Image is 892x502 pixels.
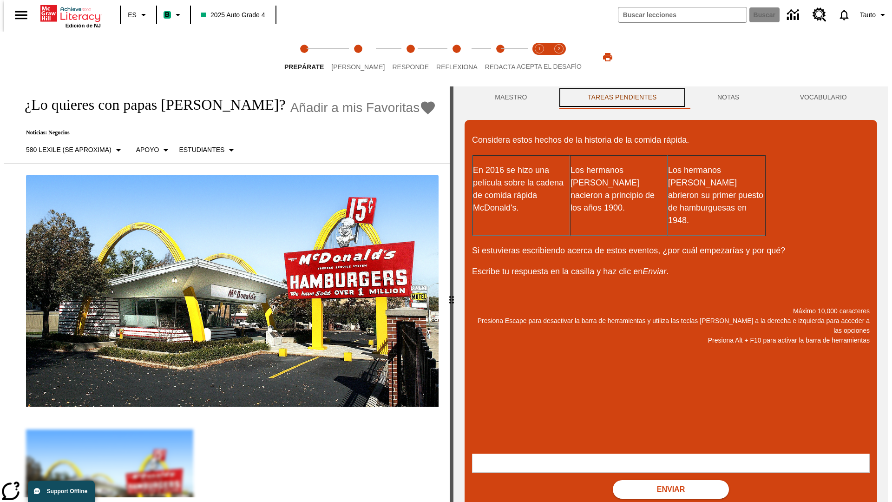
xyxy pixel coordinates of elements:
[465,86,877,109] div: Instructional Panel Tabs
[465,86,557,109] button: Maestro
[4,7,136,16] body: Máximo 10,000 caracteres Presiona Escape para desactivar la barra de herramientas y utiliza las t...
[277,32,331,83] button: Prepárate step 1 of 5
[557,46,560,51] text: 2
[385,32,436,83] button: Responde step 3 of 5
[618,7,747,22] input: Buscar campo
[26,145,111,155] p: 580 Lexile (Se aproxima)
[571,164,667,214] p: Los hermanos [PERSON_NAME] nacieron a principio de los años 1900.
[769,86,877,109] button: VOCABULARIO
[324,32,392,83] button: Lee step 2 of 5
[856,7,892,23] button: Perfil/Configuración
[517,63,582,70] span: ACEPTA EL DESAFÍO
[392,63,429,71] span: Responde
[26,175,439,407] img: Uno de los primeros locales de McDonald's, con el icónico letrero rojo y los arcos amarillos.
[450,86,453,502] div: Pulsa la tecla de intro o la barra espaciadora y luego presiona las flechas de derecha e izquierd...
[478,32,523,83] button: Redacta step 5 of 5
[545,32,572,83] button: Acepta el desafío contesta step 2 of 2
[179,145,224,155] p: Estudiantes
[124,7,153,23] button: Lenguaje: ES, Selecciona un idioma
[136,145,159,155] p: Apoyo
[165,9,170,20] span: B
[15,96,286,113] h1: ¿Lo quieres con papas [PERSON_NAME]?
[22,142,128,159] button: Seleccione Lexile, 580 Lexile (Se aproxima)
[526,32,553,83] button: Acepta el desafío lee step 1 of 2
[472,336,870,345] p: Presiona Alt + F10 para activar la barra de herramientas
[687,86,770,109] button: NOTAS
[485,63,516,71] span: Redacta
[66,23,101,28] span: Edición de NJ
[668,164,765,227] p: Los hermanos [PERSON_NAME] abrieron su primer puesto de hamburguesas en 1948.
[557,86,687,109] button: TAREAS PENDIENTES
[472,244,870,257] p: Si estuvieras escribiendo acerca de estos eventos, ¿por cuál empezarías y por qué?
[472,134,870,146] p: Considera estos hechos de la historia de la comida rápida.
[290,100,420,115] span: Añadir a mis Favoritas
[472,265,870,278] p: Escribe tu respuesta en la casilla y haz clic en .
[201,10,265,20] span: 2025 Auto Grade 4
[807,2,832,27] a: Centro de recursos, Se abrirá en una pestaña nueva.
[453,86,888,502] div: activity
[28,481,95,502] button: Support Offline
[4,86,450,497] div: reading
[47,488,87,495] span: Support Offline
[132,142,176,159] button: Tipo de apoyo, Apoyo
[160,7,187,23] button: Boost El color de la clase es verde menta. Cambiar el color de la clase.
[290,99,437,116] button: Añadir a mis Favoritas - ¿Lo quieres con papas fritas?
[175,142,241,159] button: Seleccionar estudiante
[429,32,485,83] button: Reflexiona step 4 of 5
[593,49,623,66] button: Imprimir
[613,480,729,499] button: Enviar
[781,2,807,28] a: Centro de información
[472,316,870,336] p: Presiona Escape para desactivar la barra de herramientas y utiliza las teclas [PERSON_NAME] a la ...
[538,46,540,51] text: 1
[15,129,436,136] p: Noticias: Negocios
[436,63,478,71] span: Reflexiona
[472,306,870,316] p: Máximo 10,000 caracteres
[473,164,570,214] p: En 2016 se hizo una película sobre la cadena de comida rápida McDonald's.
[331,63,385,71] span: [PERSON_NAME]
[7,1,35,29] button: Abrir el menú lateral
[284,63,324,71] span: Prepárate
[128,10,137,20] span: ES
[860,10,876,20] span: Tauto
[40,3,101,28] div: Portada
[832,3,856,27] a: Notificaciones
[643,267,666,276] em: Enviar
